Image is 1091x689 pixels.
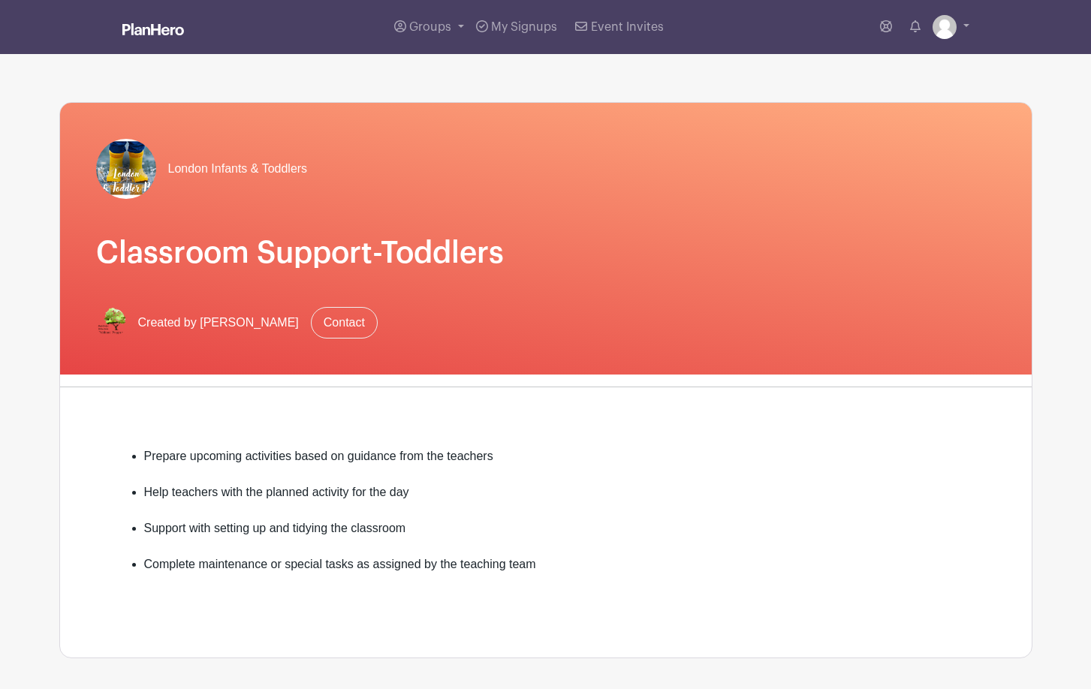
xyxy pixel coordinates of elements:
[96,308,126,338] img: IMG_0645.png
[144,555,960,591] li: Complete maintenance or special tasks as assigned by the teaching team
[409,21,451,33] span: Groups
[96,139,156,199] img: Copy%20of%20Register%20Now%202526%20sandpiper.png
[144,483,960,519] li: Help teachers with the planned activity for the day
[138,314,299,332] span: Created by [PERSON_NAME]
[122,23,184,35] img: logo_white-6c42ec7e38ccf1d336a20a19083b03d10ae64f83f12c07503d8b9e83406b4c7d.svg
[96,235,996,271] h1: Classroom Support-Toddlers
[168,160,308,178] span: London Infants & Toddlers
[491,21,557,33] span: My Signups
[311,307,378,338] a: Contact
[591,21,664,33] span: Event Invites
[933,15,957,39] img: default-ce2991bfa6775e67f084385cd625a349d9dcbb7a52a09fb2fda1e96e2d18dcdb.png
[144,519,960,555] li: Support with setting up and tidying the classroom
[144,447,960,483] li: Prepare upcoming activities based on guidance from the teachers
